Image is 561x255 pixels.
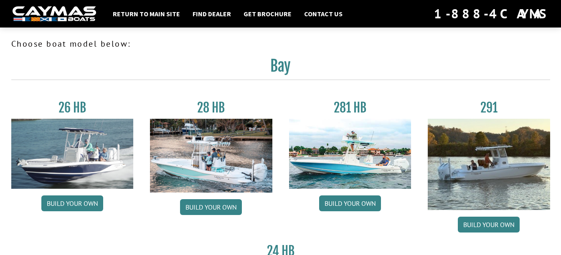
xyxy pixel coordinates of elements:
img: 28_hb_thumbnail_for_caymas_connect.jpg [150,119,272,192]
h3: 291 [428,100,550,115]
a: Build your own [180,199,242,215]
h3: 281 HB [289,100,411,115]
img: 28-hb-twin.jpg [289,119,411,189]
p: Choose boat model below: [11,37,550,50]
img: 291_Thumbnail.jpg [428,119,550,210]
div: 1-888-4CAYMAS [434,5,548,23]
a: Build your own [319,195,381,211]
img: 26_new_photo_resized.jpg [11,119,134,189]
a: Contact Us [300,8,347,19]
a: Build your own [41,195,103,211]
h2: Bay [11,57,550,80]
h3: 26 HB [11,100,134,115]
a: Find Dealer [188,8,235,19]
a: Build your own [458,217,520,232]
a: Return to main site [109,8,184,19]
h3: 28 HB [150,100,272,115]
img: white-logo-c9c8dbefe5ff5ceceb0f0178aa75bf4bb51f6bca0971e226c86eb53dfe498488.png [13,6,96,22]
a: Get Brochure [239,8,296,19]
